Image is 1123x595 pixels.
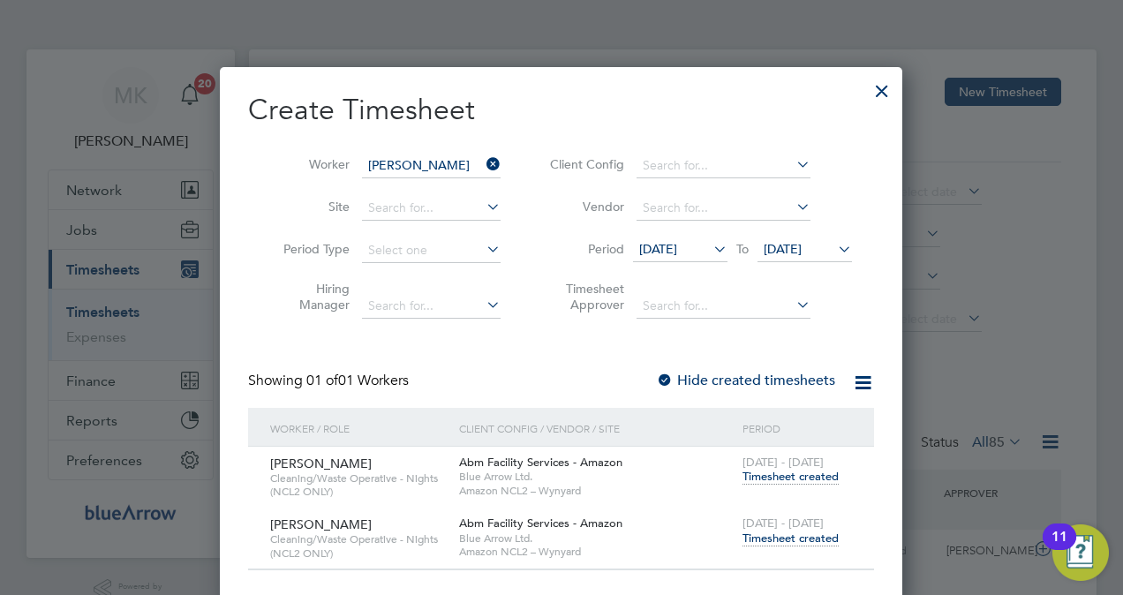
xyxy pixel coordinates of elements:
span: To [731,237,754,260]
label: Period Type [270,241,350,257]
span: Amazon NCL2 – Wynyard [459,484,734,498]
div: Period [738,408,856,448]
label: Hide created timesheets [656,372,835,389]
span: Amazon NCL2 – Wynyard [459,545,734,559]
span: [DATE] - [DATE] [742,455,824,470]
input: Search for... [637,154,810,178]
span: Timesheet created [742,469,839,485]
span: Abm Facility Services - Amazon [459,516,622,531]
div: 11 [1051,537,1067,560]
label: Worker [270,156,350,172]
span: 01 of [306,372,338,389]
span: [DATE] - [DATE] [742,516,824,531]
label: Vendor [545,199,624,215]
input: Select one [362,238,501,263]
span: Cleaning/Waste Operative - Nights (NCL2 ONLY) [270,471,446,499]
span: [DATE] [764,241,802,257]
span: 01 Workers [306,372,409,389]
h2: Create Timesheet [248,92,874,129]
input: Search for... [362,196,501,221]
label: Timesheet Approver [545,281,624,313]
label: Site [270,199,350,215]
span: [PERSON_NAME] [270,456,372,471]
span: Timesheet created [742,531,839,546]
div: Worker / Role [266,408,455,448]
div: Showing [248,372,412,390]
span: [PERSON_NAME] [270,516,372,532]
input: Search for... [362,154,501,178]
label: Period [545,241,624,257]
label: Hiring Manager [270,281,350,313]
input: Search for... [637,196,810,221]
input: Search for... [637,294,810,319]
button: Open Resource Center, 11 new notifications [1052,524,1109,581]
span: [DATE] [639,241,677,257]
span: Abm Facility Services - Amazon [459,455,622,470]
span: Blue Arrow Ltd. [459,531,734,546]
span: Cleaning/Waste Operative - Nights (NCL2 ONLY) [270,532,446,560]
div: Client Config / Vendor / Site [455,408,738,448]
input: Search for... [362,294,501,319]
label: Client Config [545,156,624,172]
span: Blue Arrow Ltd. [459,470,734,484]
